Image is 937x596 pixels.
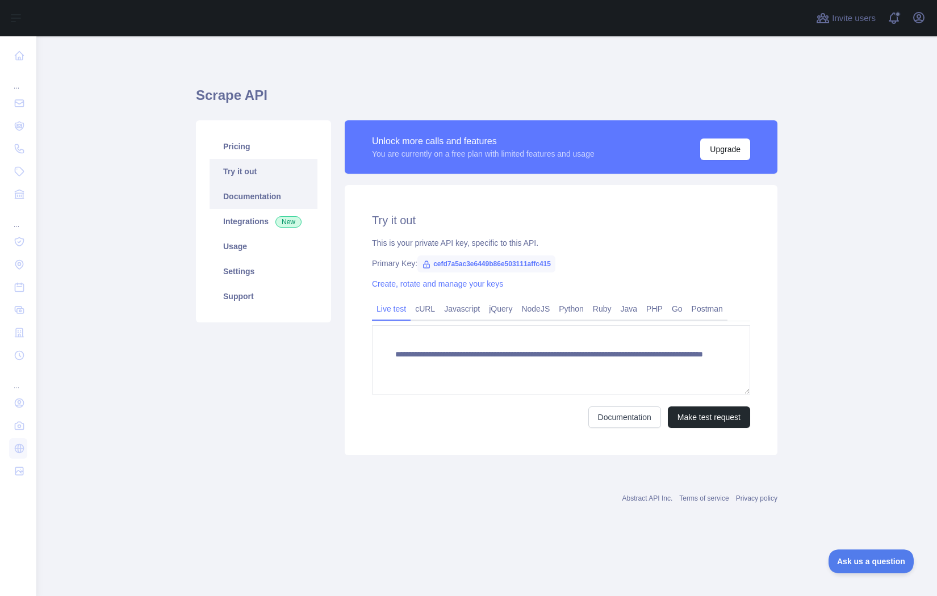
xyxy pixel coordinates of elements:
[829,549,914,573] iframe: Toggle Customer Support
[687,300,727,318] a: Postman
[210,209,317,234] a: Integrations New
[210,134,317,159] a: Pricing
[554,300,588,318] a: Python
[372,279,503,288] a: Create, rotate and manage your keys
[411,300,440,318] a: cURL
[210,284,317,309] a: Support
[667,300,687,318] a: Go
[196,86,777,114] h1: Scrape API
[210,234,317,259] a: Usage
[372,135,595,148] div: Unlock more calls and features
[517,300,554,318] a: NodeJS
[210,184,317,209] a: Documentation
[588,406,661,428] a: Documentation
[616,300,642,318] a: Java
[622,494,673,502] a: Abstract API Inc.
[372,237,750,249] div: This is your private API key, specific to this API.
[700,138,750,160] button: Upgrade
[814,9,878,27] button: Invite users
[832,12,876,25] span: Invite users
[668,406,750,428] button: Make test request
[642,300,667,318] a: PHP
[9,68,27,91] div: ...
[372,212,750,228] h2: Try it out
[372,300,411,318] a: Live test
[210,259,317,284] a: Settings
[588,300,616,318] a: Ruby
[210,159,317,184] a: Try it out
[372,258,750,269] div: Primary Key:
[484,300,517,318] a: jQuery
[9,207,27,229] div: ...
[372,148,595,160] div: You are currently on a free plan with limited features and usage
[417,255,555,272] span: cefd7a5ac3e6449b86e503111affc415
[275,216,302,228] span: New
[679,494,729,502] a: Terms of service
[736,494,777,502] a: Privacy policy
[440,300,484,318] a: Javascript
[9,368,27,391] div: ...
